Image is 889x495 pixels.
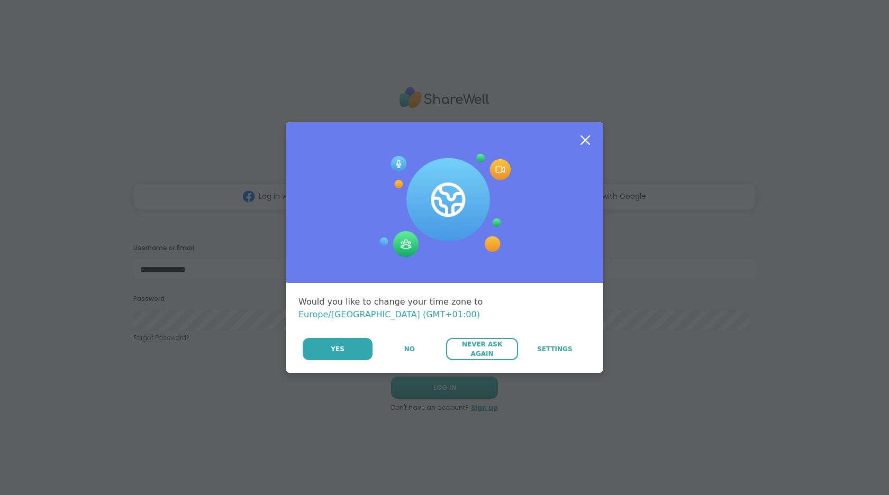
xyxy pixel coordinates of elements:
button: Yes [303,338,373,360]
span: No [404,344,415,354]
span: Settings [537,344,573,354]
span: Europe/[GEOGRAPHIC_DATA] (GMT+01:00) [298,309,480,319]
a: Settings [519,338,591,360]
div: Would you like to change your time zone to [298,296,591,321]
button: No [374,338,445,360]
span: Never Ask Again [451,340,512,359]
span: Yes [331,344,344,354]
button: Never Ask Again [446,338,518,360]
img: Session Experience [378,154,511,258]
